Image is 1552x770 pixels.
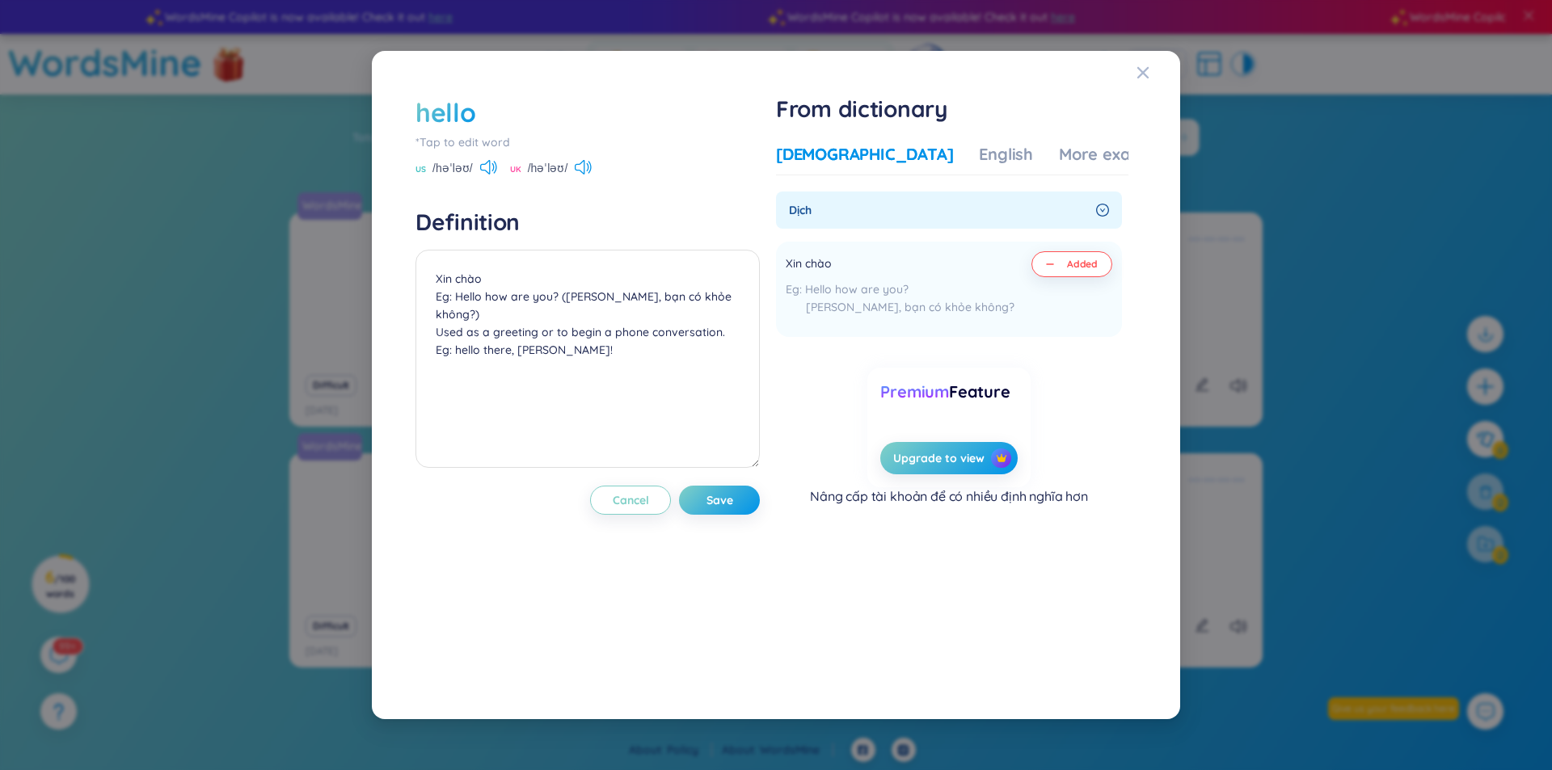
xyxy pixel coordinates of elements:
div: [DEMOGRAPHIC_DATA] [776,143,953,166]
span: Upgrade to view [893,450,985,466]
div: English [979,143,1033,166]
span: Xin chào [786,255,832,274]
span: right-circle [1096,204,1109,217]
div: Feature [880,381,1017,403]
div: More examples [1059,143,1176,166]
div: *Tap to edit word [415,133,760,151]
h1: From dictionary [776,95,1128,124]
span: UK [510,163,521,176]
span: Save [706,492,733,508]
button: Close [1137,51,1180,95]
div: [PERSON_NAME], bạn có khỏe không? [786,298,1014,316]
span: /həˈləʊ/ [528,159,568,177]
div: Nâng cấp tài khoản để có nhiều định nghĩa hơn [810,487,1088,505]
span: Premium [880,381,949,402]
span: US [415,163,426,176]
span: Added [1067,258,1098,271]
span: Hello how are you? [805,282,909,297]
div: hello [415,95,475,130]
span: Cancel [613,492,649,508]
img: crown icon [996,452,1007,464]
span: /həˈləʊ/ [432,159,473,177]
textarea: Xin chào Eg: Hello how are you? ([PERSON_NAME], bạn có khỏe không?) Used as a greeting or to begi... [415,250,760,468]
h4: Definition [415,208,760,237]
span: Dịch [789,201,1090,219]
